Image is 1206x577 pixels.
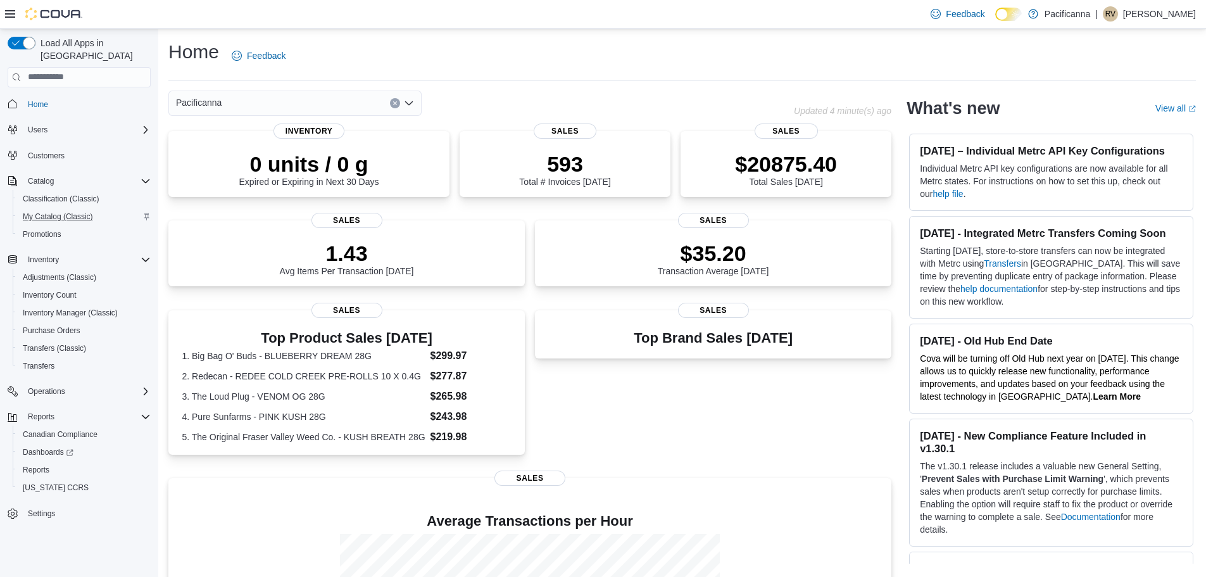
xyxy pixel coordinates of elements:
[920,144,1183,157] h3: [DATE] – Individual Metrc API Key Configurations
[23,384,70,399] button: Operations
[18,341,151,356] span: Transfers (Classic)
[28,151,65,161] span: Customers
[3,121,156,139] button: Users
[182,370,425,383] dt: 2. Redecan - REDEE COLD CREEK PRE-ROLLS 10 X 0.4G
[18,358,151,374] span: Transfers
[227,43,291,68] a: Feedback
[946,8,984,20] span: Feedback
[18,323,151,338] span: Purchase Orders
[494,471,565,486] span: Sales
[1045,6,1090,22] p: Pacificanna
[28,412,54,422] span: Reports
[23,384,151,399] span: Operations
[920,334,1183,347] h3: [DATE] - Old Hub End Date
[182,410,425,423] dt: 4. Pure Sunfarms - PINK KUSH 28G
[23,361,54,371] span: Transfers
[1155,103,1196,113] a: View allExternal link
[658,241,769,266] p: $35.20
[995,21,996,22] span: Dark Mode
[311,213,382,228] span: Sales
[23,447,73,457] span: Dashboards
[1093,391,1141,402] a: Learn More
[23,326,80,336] span: Purchase Orders
[23,252,151,267] span: Inventory
[176,95,222,110] span: Pacificanna
[907,98,1000,118] h2: What's new
[1188,105,1196,113] svg: External link
[23,308,118,318] span: Inventory Manager (Classic)
[3,95,156,113] button: Home
[23,148,70,163] a: Customers
[920,353,1179,402] span: Cova will be turning off Old Hub next year on [DATE]. This change allows us to quickly release ne...
[13,479,156,497] button: [US_STATE] CCRS
[18,305,123,320] a: Inventory Manager (Classic)
[430,369,512,384] dd: $277.87
[28,509,55,519] span: Settings
[404,98,414,108] button: Open list of options
[430,429,512,445] dd: $219.98
[1123,6,1196,22] p: [PERSON_NAME]
[273,124,344,139] span: Inventory
[18,480,94,495] a: [US_STATE] CCRS
[179,514,881,529] h4: Average Transactions per Hour
[28,386,65,396] span: Operations
[922,474,1103,484] strong: Prevent Sales with Purchase Limit Warning
[13,426,156,443] button: Canadian Compliance
[920,429,1183,455] h3: [DATE] - New Compliance Feature Included in v1.30.1
[239,151,379,187] div: Expired or Expiring in Next 30 Days
[23,483,89,493] span: [US_STATE] CCRS
[18,209,151,224] span: My Catalog (Classic)
[13,208,156,225] button: My Catalog (Classic)
[430,409,512,424] dd: $243.98
[182,431,425,443] dt: 5. The Original Fraser Valley Weed Co. - KUSH BREATH 28G
[18,480,151,495] span: Washington CCRS
[3,504,156,523] button: Settings
[926,1,989,27] a: Feedback
[13,190,156,208] button: Classification (Classic)
[3,408,156,426] button: Reports
[995,8,1022,21] input: Dark Mode
[13,461,156,479] button: Reports
[182,331,511,346] h3: Top Product Sales [DATE]
[18,270,101,285] a: Adjustments (Classic)
[18,288,82,303] a: Inventory Count
[984,258,1021,269] a: Transfers
[3,172,156,190] button: Catalog
[1103,6,1118,22] div: Rachael Veenstra
[18,427,103,442] a: Canadian Compliance
[634,331,793,346] h3: Top Brand Sales [DATE]
[13,304,156,322] button: Inventory Manager (Classic)
[35,37,151,62] span: Load All Apps in [GEOGRAPHIC_DATA]
[23,122,151,137] span: Users
[13,322,156,339] button: Purchase Orders
[18,227,151,242] span: Promotions
[678,213,749,228] span: Sales
[519,151,610,187] div: Total # Invoices [DATE]
[23,465,49,475] span: Reports
[23,272,96,282] span: Adjustments (Classic)
[18,445,151,460] span: Dashboards
[18,270,151,285] span: Adjustments (Classic)
[23,409,60,424] button: Reports
[1061,512,1121,522] a: Documentation
[3,383,156,400] button: Operations
[23,122,53,137] button: Users
[28,255,59,265] span: Inventory
[920,460,1183,536] p: The v1.30.1 release includes a valuable new General Setting, ' ', which prevents sales when produ...
[18,191,151,206] span: Classification (Classic)
[23,429,97,440] span: Canadian Compliance
[13,286,156,304] button: Inventory Count
[920,227,1183,239] h3: [DATE] - Integrated Metrc Transfers Coming Soon
[28,125,47,135] span: Users
[247,49,286,62] span: Feedback
[18,462,54,478] a: Reports
[28,176,54,186] span: Catalog
[13,357,156,375] button: Transfers
[18,341,91,356] a: Transfers (Classic)
[1095,6,1098,22] p: |
[28,99,48,110] span: Home
[933,189,963,199] a: help file
[18,305,151,320] span: Inventory Manager (Classic)
[23,212,93,222] span: My Catalog (Classic)
[13,339,156,357] button: Transfers (Classic)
